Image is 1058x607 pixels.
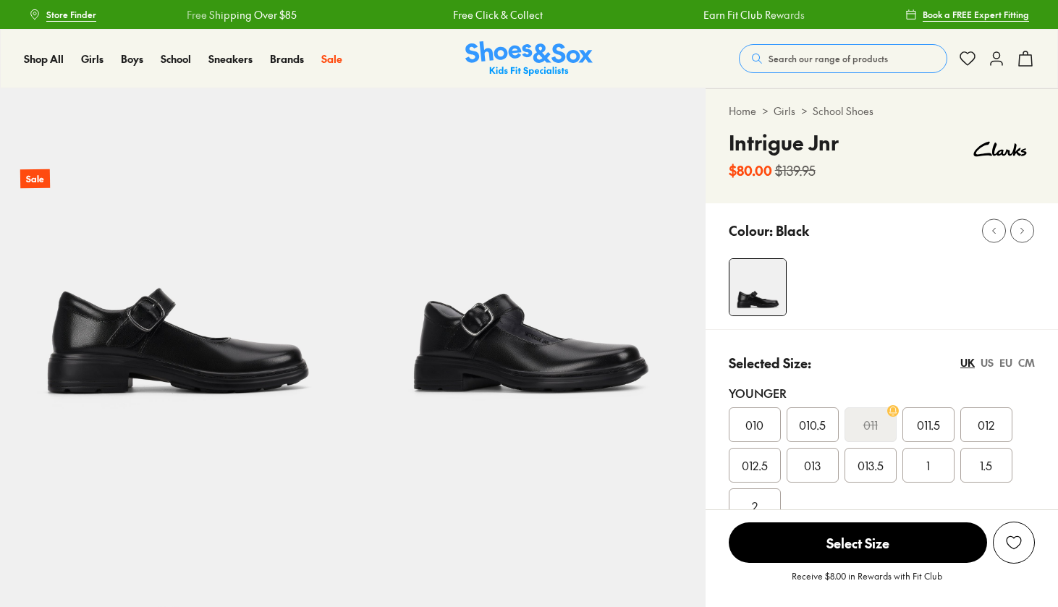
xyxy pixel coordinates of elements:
a: School Shoes [813,103,873,119]
a: Home [729,103,756,119]
div: UK [960,355,975,370]
span: 010 [745,416,763,433]
span: 012 [978,416,994,433]
div: Younger [729,384,1035,402]
a: Sneakers [208,51,253,67]
span: 013 [804,457,821,474]
span: 010.5 [799,416,826,433]
a: Shop All [24,51,64,67]
span: 2 [752,497,758,514]
span: 1.5 [980,457,992,474]
p: Sale [20,169,50,189]
a: Girls [774,103,795,119]
span: Shop All [24,51,64,66]
b: $80.00 [729,161,772,180]
span: Search our range of products [769,52,888,65]
p: Receive $8.00 in Rewards with Fit Club [792,569,942,595]
a: School [161,51,191,67]
span: Book a FREE Expert Fitting [923,8,1029,21]
button: Search our range of products [739,44,947,73]
span: Brands [270,51,304,66]
span: Boys [121,51,143,66]
span: Select Size [729,522,987,563]
a: Shoes & Sox [465,41,593,77]
span: Sneakers [208,51,253,66]
s: 011 [863,416,878,433]
span: 011.5 [917,416,940,433]
button: Select Size [729,522,987,564]
a: Free Shipping Over $85 [179,7,289,22]
p: Black [776,221,809,240]
span: 1 [926,457,930,474]
img: SNS_Logo_Responsive.svg [465,41,593,77]
a: Boys [121,51,143,67]
p: Selected Size: [729,353,811,373]
h4: Intrigue Jnr [729,127,839,158]
div: EU [999,355,1012,370]
a: Free Click & Collect [446,7,536,22]
span: Sale [321,51,342,66]
a: Sale [321,51,342,67]
span: 013.5 [858,457,884,474]
a: Earn Fit Club Rewards [696,7,797,22]
span: School [161,51,191,66]
a: Book a FREE Expert Fitting [905,1,1029,27]
img: 4-109590_1 [729,259,786,315]
a: Store Finder [29,1,96,27]
span: 012.5 [742,457,768,474]
img: 5-109591_1 [352,88,705,441]
s: $139.95 [775,161,816,180]
img: Vendor logo [965,127,1035,171]
div: US [981,355,994,370]
a: Girls [81,51,103,67]
span: Store Finder [46,8,96,21]
span: Girls [81,51,103,66]
div: CM [1018,355,1035,370]
a: Brands [270,51,304,67]
div: > > [729,103,1035,119]
p: Colour: [729,221,773,240]
button: Add to Wishlist [993,522,1035,564]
